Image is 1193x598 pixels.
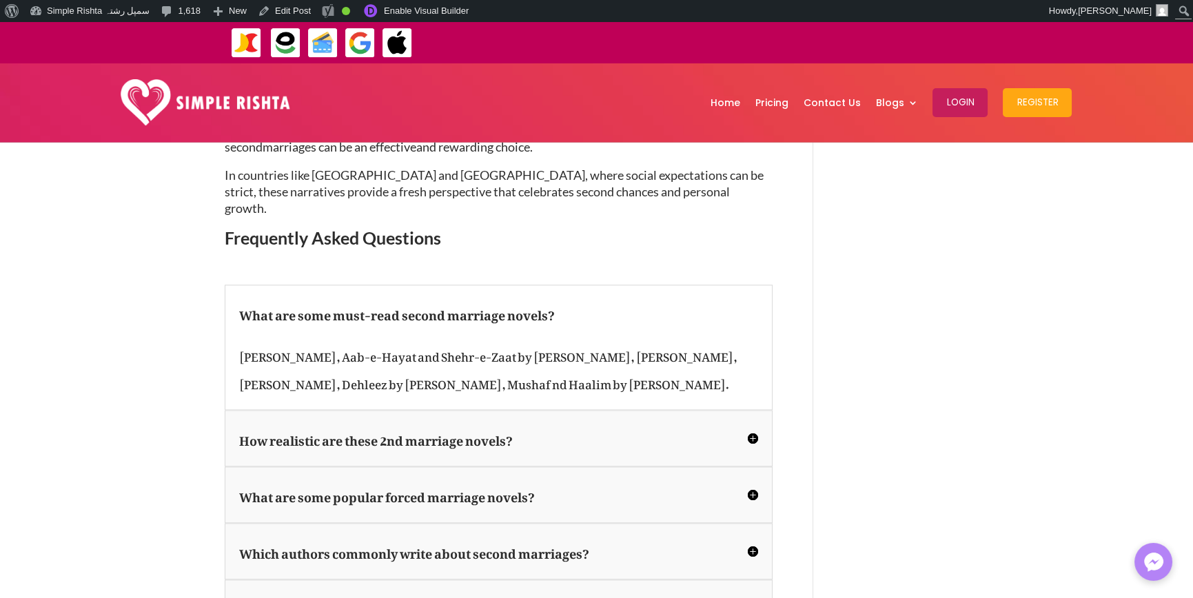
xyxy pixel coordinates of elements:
[803,67,860,138] a: Contact Us
[239,424,758,452] h5: How realistic are these 2nd marriage novels?
[416,139,533,154] span: and rewarding choice.
[710,67,740,138] a: Home
[36,36,152,47] div: Domain: [DOMAIN_NAME]
[932,88,988,117] button: Login
[39,22,68,33] div: v 4.0.25
[239,299,758,327] h5: What are some must-read second marriage novels?
[1003,88,1072,117] button: Register
[152,81,232,90] div: Keywords by Traffic
[239,340,737,396] span: [PERSON_NAME], Aab-e-Hayat and Shehr-e-Zaat by [PERSON_NAME], [PERSON_NAME], [PERSON_NAME], Dehle...
[307,28,338,59] img: Credit Cards
[137,80,148,91] img: tab_keywords_by_traffic_grey.svg
[52,81,123,90] div: Domain Overview
[932,67,988,138] a: Login
[37,80,48,91] img: tab_domain_overview_orange.svg
[875,67,917,138] a: Blogs
[1078,6,1152,16] span: [PERSON_NAME]
[382,28,413,59] img: ApplePay-icon
[270,28,301,59] img: EasyPaisa-icon
[755,67,788,138] a: Pricing
[1140,548,1167,576] img: Messenger
[22,36,33,47] img: website_grey.svg
[225,167,764,216] span: In countries like [GEOGRAPHIC_DATA] and [GEOGRAPHIC_DATA], where social expectations can be stric...
[360,139,367,154] span: n
[263,139,360,154] span: marriages can be a
[342,7,350,15] div: Good
[22,22,33,33] img: logo_orange.svg
[231,28,262,59] img: JazzCash-icon
[1003,67,1072,138] a: Register
[239,537,758,565] h5: Which authors commonly write about second marriages?
[225,227,441,248] span: Frequently Asked Questions
[369,139,416,154] span: effective
[345,28,376,59] img: GooglePay-icon
[225,123,717,154] span: that second
[239,481,758,508] h5: What are some popular forced marriage novels?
